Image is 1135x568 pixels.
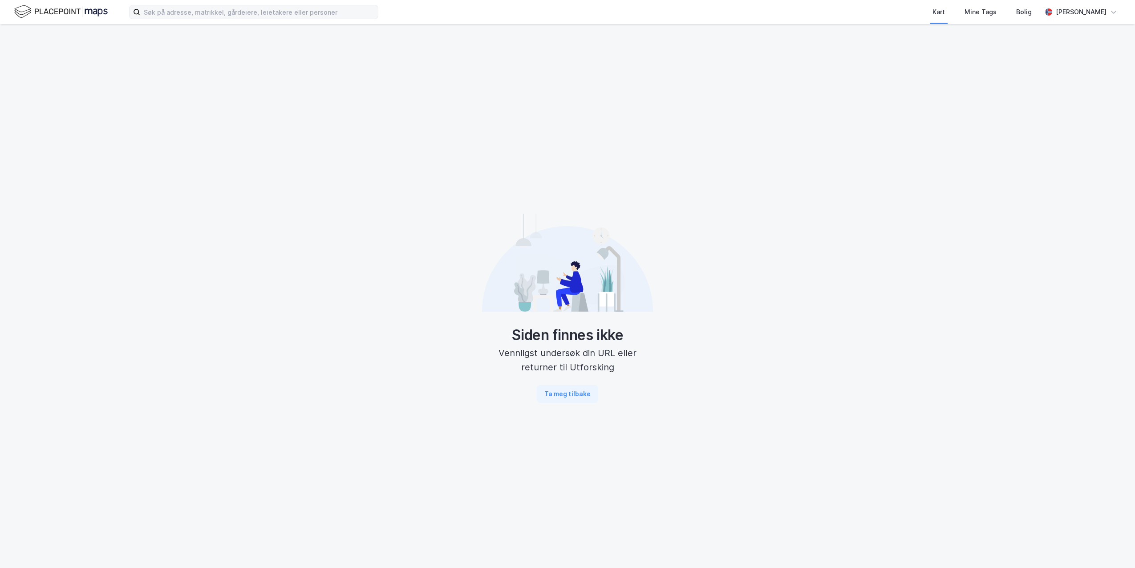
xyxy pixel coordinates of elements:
[965,7,997,17] div: Mine Tags
[1016,7,1032,17] div: Bolig
[482,346,653,374] div: Vennligst undersøk din URL eller returner til Utforsking
[537,385,598,403] button: Ta meg tilbake
[14,4,108,20] img: logo.f888ab2527a4732fd821a326f86c7f29.svg
[1090,525,1135,568] iframe: Chat Widget
[140,5,378,19] input: Søk på adresse, matrikkel, gårdeiere, leietakere eller personer
[932,7,945,17] div: Kart
[1056,7,1107,17] div: [PERSON_NAME]
[482,326,653,344] div: Siden finnes ikke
